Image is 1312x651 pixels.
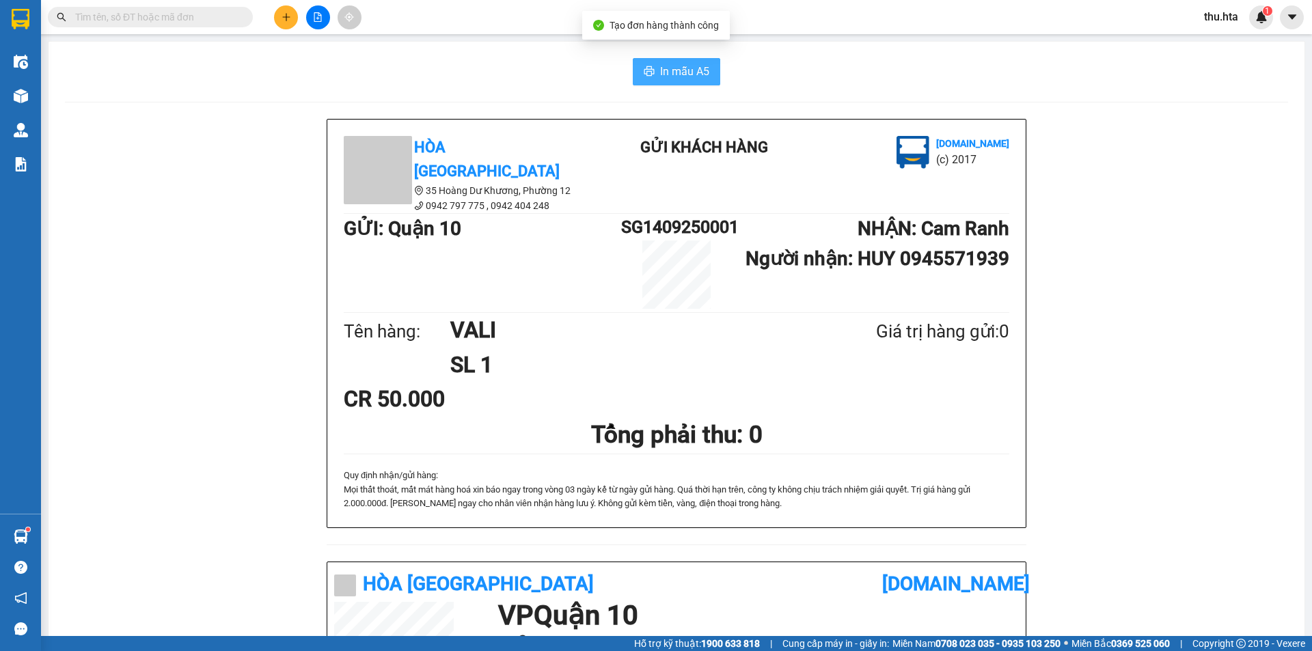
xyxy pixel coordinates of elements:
[274,5,298,29] button: plus
[1071,636,1170,651] span: Miền Bắc
[633,58,720,85] button: printerIn mẫu A5
[1263,6,1272,16] sup: 1
[57,12,66,22] span: search
[344,483,1009,511] p: Mọi thất thoát, mất mát hàng hoá xin báo ngay trong vòng 03 ngày kể từ ngày gửi hà...
[610,20,719,31] span: Tạo đơn hàng thành công
[1255,11,1268,23] img: icon-new-feature
[75,10,236,25] input: Tìm tên, số ĐT hoặc mã đơn
[882,572,1030,595] b: [DOMAIN_NAME]
[1193,8,1249,25] span: thu.hta
[1236,639,1246,648] span: copyright
[14,55,28,69] img: warehouse-icon
[701,638,760,649] strong: 1900 633 818
[344,183,590,198] li: 35 Hoàng Dư Khương, Phường 12
[1280,5,1304,29] button: caret-down
[344,198,590,213] li: 0942 797 775 , 0942 404 248
[634,636,760,651] span: Hỗ trợ kỹ thuật:
[1286,11,1298,23] span: caret-down
[14,157,28,171] img: solution-icon
[1180,636,1182,651] span: |
[14,89,28,103] img: warehouse-icon
[414,139,560,180] b: Hòa [GEOGRAPHIC_DATA]
[1064,641,1068,646] span: ⚪️
[14,592,27,605] span: notification
[414,186,424,195] span: environment
[858,217,1009,240] b: NHẬN : Cam Ranh
[621,214,732,240] h1: SG1409250001
[344,12,354,22] span: aim
[897,136,929,169] img: logo.jpg
[660,63,709,80] span: In mẫu A5
[935,638,1061,649] strong: 0708 023 035 - 0935 103 250
[14,622,27,635] span: message
[14,529,28,544] img: warehouse-icon
[810,318,1009,346] div: Giá trị hàng gửi: 0
[414,201,424,210] span: phone
[14,123,28,137] img: warehouse-icon
[344,318,450,346] div: Tên hàng:
[450,348,810,382] h1: SL 1
[746,247,1009,270] b: Người nhận : HUY 0945571939
[782,636,889,651] span: Cung cấp máy in - giấy in:
[344,217,461,240] b: GỬI : Quận 10
[892,636,1061,651] span: Miền Nam
[26,527,30,531] sup: 1
[282,12,291,22] span: plus
[344,416,1009,454] h1: Tổng phải thu: 0
[344,469,1009,510] div: Quy định nhận/gửi hàng :
[936,138,1009,149] b: [DOMAIN_NAME]
[770,636,772,651] span: |
[1111,638,1170,649] strong: 0369 525 060
[313,12,323,22] span: file-add
[12,9,29,29] img: logo-vxr
[644,66,655,79] span: printer
[498,602,1012,629] h1: VP Quận 10
[936,151,1009,168] li: (c) 2017
[1265,6,1270,16] span: 1
[306,5,330,29] button: file-add
[344,382,563,416] div: CR 50.000
[363,572,594,595] b: Hòa [GEOGRAPHIC_DATA]
[338,5,361,29] button: aim
[640,139,768,156] b: Gửi khách hàng
[14,561,27,574] span: question-circle
[593,20,604,31] span: check-circle
[450,313,810,347] h1: VALI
